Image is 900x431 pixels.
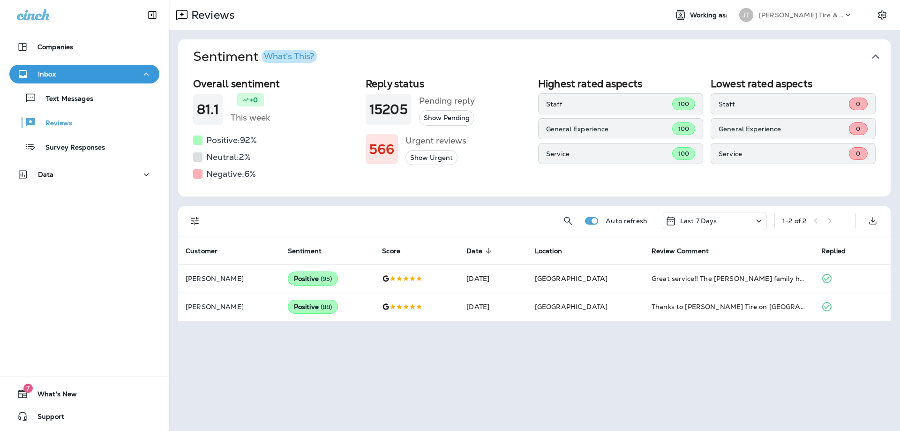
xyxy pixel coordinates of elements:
p: Text Messages [37,95,93,104]
span: 0 [856,125,860,133]
button: Text Messages [9,88,159,108]
div: What's This? [264,52,314,60]
h1: 81.1 [197,102,219,117]
button: Show Pending [419,110,474,126]
span: Location [535,247,574,255]
span: Date [466,247,495,255]
span: 100 [678,100,689,108]
button: Collapse Sidebar [139,6,165,24]
p: Companies [37,43,73,51]
p: Service [546,150,672,158]
p: +0 [249,95,258,105]
span: Customer [186,247,217,255]
h5: Negative: 6 % [206,166,256,181]
h5: Positive: 92 % [206,133,257,148]
button: Inbox [9,65,159,83]
td: [DATE] [459,293,527,321]
p: Staff [546,100,672,108]
p: Service [719,150,849,158]
div: Positive [288,300,338,314]
p: Last 7 Days [680,217,717,225]
p: Staff [719,100,849,108]
h2: Reply status [366,78,531,90]
span: [GEOGRAPHIC_DATA] [535,302,607,311]
div: Thanks to Jensen Tire on South 97th Street in Omaha checking the electrical system on my Chevy Tr... [652,302,806,311]
span: 100 [678,150,689,158]
button: Support [9,407,159,426]
button: What's This? [262,50,317,63]
span: Score [382,247,400,255]
h5: Neutral: 2 % [206,150,251,165]
button: Filters [186,212,204,230]
span: 0 [856,100,860,108]
button: Export as CSV [863,212,882,230]
button: Reviews [9,113,159,132]
button: Survey Responses [9,137,159,157]
button: 7What's New [9,385,159,403]
p: Survey Responses [36,144,105,152]
div: JT [739,8,753,22]
span: Date [466,247,482,255]
span: 0 [856,150,860,158]
span: 100 [678,125,689,133]
h5: This week [231,110,270,125]
span: Score [382,247,412,255]
h1: Sentiment [193,49,317,65]
p: Reviews [187,8,235,22]
p: Data [38,171,54,178]
p: General Experience [546,125,672,133]
span: ( 95 ) [321,275,332,283]
span: Customer [186,247,230,255]
div: Positive [288,272,338,286]
div: 1 - 2 of 2 [782,217,806,225]
span: [GEOGRAPHIC_DATA] [535,274,607,283]
p: Auto refresh [606,217,647,225]
h1: 15205 [369,102,408,117]
span: Working as: [690,11,730,19]
button: Search Reviews [559,212,577,230]
span: Review Comment [652,247,721,255]
button: Data [9,165,159,184]
span: Replied [821,247,846,255]
span: Sentiment [288,247,334,255]
td: [DATE] [459,265,527,293]
span: Location [535,247,562,255]
div: SentimentWhat's This? [178,74,891,197]
p: [PERSON_NAME] [186,303,273,310]
p: Inbox [38,70,56,78]
div: Great service!! The Jensen family had always been good to us. I worked at a couple different loca... [652,274,806,283]
h2: Highest rated aspects [538,78,703,90]
span: Review Comment [652,247,709,255]
p: [PERSON_NAME] Tire & Auto [759,11,843,19]
span: Support [28,413,64,424]
p: [PERSON_NAME] [186,275,273,282]
p: Reviews [36,119,72,128]
span: Sentiment [288,247,322,255]
span: What's New [28,390,77,401]
h5: Urgent reviews [405,133,466,148]
span: ( 88 ) [321,303,332,311]
button: SentimentWhat's This? [186,39,898,74]
h1: 566 [369,142,394,157]
span: Replied [821,247,858,255]
h2: Overall sentiment [193,78,358,90]
button: Show Urgent [405,150,457,166]
span: 7 [23,384,33,393]
button: Settings [874,7,891,23]
button: Companies [9,38,159,56]
h2: Lowest rated aspects [711,78,876,90]
h5: Pending reply [419,93,475,108]
p: General Experience [719,125,849,133]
